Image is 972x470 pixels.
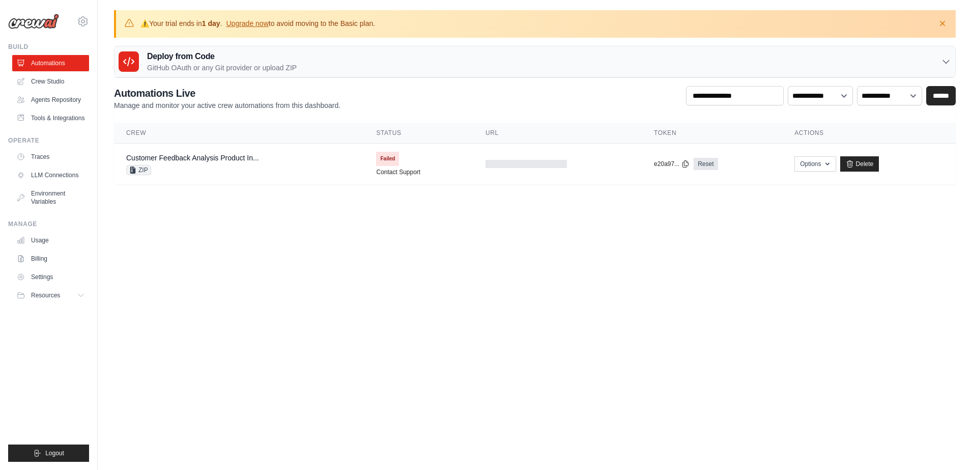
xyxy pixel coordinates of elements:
button: e20a97... [654,160,690,168]
a: Settings [12,269,89,285]
th: URL [473,123,642,144]
strong: ⚠️ [140,19,149,27]
a: Traces [12,149,89,165]
button: Resources [12,287,89,303]
img: Logo [8,14,59,29]
div: Manage [8,220,89,228]
p: Manage and monitor your active crew automations from this dashboard. [114,100,340,110]
strong: 1 day [202,19,220,27]
span: ZIP [126,165,151,175]
a: Agents Repository [12,92,89,108]
span: Failed [376,152,399,166]
p: Your trial ends in . to avoid moving to the Basic plan. [140,18,375,29]
div: Operate [8,136,89,145]
span: Resources [31,291,60,299]
a: Automations [12,55,89,71]
th: Token [642,123,782,144]
a: Billing [12,251,89,267]
a: LLM Connections [12,167,89,183]
button: Options [794,156,836,172]
span: Logout [45,449,64,457]
a: Contact Support [376,168,420,176]
p: GitHub OAuth or any Git provider or upload ZIP [147,63,297,73]
a: Reset [694,158,718,170]
a: Customer Feedback Analysis Product In... [126,154,259,162]
h2: Automations Live [114,86,340,100]
button: Logout [8,445,89,462]
th: Actions [782,123,956,144]
a: Environment Variables [12,185,89,210]
a: Delete [840,156,879,172]
a: Tools & Integrations [12,110,89,126]
th: Status [364,123,473,144]
a: Crew Studio [12,73,89,90]
div: Build [8,43,89,51]
th: Crew [114,123,364,144]
a: Usage [12,232,89,248]
h3: Deploy from Code [147,50,297,63]
a: Upgrade now [226,19,268,27]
